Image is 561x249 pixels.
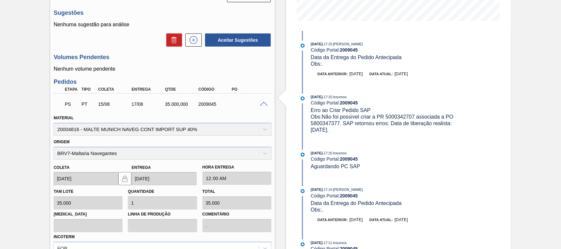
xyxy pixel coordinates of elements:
[394,71,408,76] span: [DATE]
[131,165,151,170] label: Entrega
[197,102,234,107] div: 2009045
[311,42,323,46] span: [DATE]
[311,151,323,155] span: [DATE]
[63,97,80,111] div: Aguardando PC SAP
[311,156,467,162] div: Código Portal:
[311,207,323,213] span: Obs: .
[311,107,371,113] span: Erro ao Criar Pedido SAP
[349,217,363,222] span: [DATE]
[130,87,167,92] div: Entrega
[54,10,271,16] h3: Sugestões
[311,95,323,99] span: [DATE]
[301,242,305,246] img: atual
[118,172,131,185] button: locked
[230,87,267,92] div: PO
[311,61,323,67] span: Obs: .
[301,44,305,48] img: atual
[202,33,271,47] div: Aceitar Sugestões
[369,218,393,222] span: Data atual:
[197,87,234,92] div: Código
[301,153,305,157] img: atual
[54,54,271,61] h3: Volumes Pendentes
[340,47,358,53] strong: 2009045
[54,165,69,170] label: Coleta
[128,189,154,194] label: Quantidade
[340,193,358,198] strong: 2009045
[54,189,73,194] label: Tam lote
[340,100,358,105] strong: 2009045
[323,241,332,245] span: - 17:11
[130,102,167,107] div: 17/08/2025
[163,87,200,92] div: Qtde
[63,87,80,92] div: Etapa
[323,151,332,155] span: - 17:15
[394,217,408,222] span: [DATE]
[332,241,347,245] span: : Insumos
[80,102,97,107] div: Pedido de Transferência
[311,188,323,192] span: [DATE]
[54,116,74,120] label: Material
[54,22,271,28] p: Nenhuma sugestão para análise
[332,151,347,155] span: : Insumos
[54,66,271,72] p: Nenhum volume pendente
[311,200,402,206] span: Data da Entrega do Pedido Antecipada
[349,71,363,76] span: [DATE]
[80,87,97,92] div: Tipo
[332,188,363,192] span: : [PERSON_NAME]
[317,218,348,222] span: Data anterior:
[54,172,118,185] input: dd/mm/yyyy
[97,102,134,107] div: 15/08/2025
[121,175,129,183] img: locked
[163,34,182,47] div: Excluir Sugestões
[311,114,455,133] span: Obs: Não foi possível criar a PR 5000342707 associada a PO 5800347377. SAP retornou erros: Data d...
[202,210,271,219] label: Comentário
[301,189,305,193] img: atual
[131,172,196,185] input: dd/mm/yyyy
[205,34,271,47] button: Aceitar Sugestões
[54,235,75,239] label: Incoterm
[332,95,347,99] span: : Insumos
[163,102,200,107] div: 35.000,000
[54,140,70,144] label: Origem
[182,34,202,47] div: Nova sugestão
[323,188,332,192] span: - 17:14
[311,47,467,53] div: Código Portal:
[54,210,123,219] label: [MEDICAL_DATA]
[332,42,363,46] span: : [PERSON_NAME]
[311,55,402,60] span: Data da Entrega do Pedido Antecipada
[311,164,360,169] span: Aguardando PC SAP
[202,189,215,194] label: Total
[311,241,323,245] span: [DATE]
[128,210,197,219] label: Linha de Produção
[323,95,332,99] span: - 17:15
[311,193,467,198] div: Código Portal:
[323,42,332,46] span: - 17:15
[369,72,393,76] span: Data atual:
[54,79,271,85] h3: Pedidos
[340,156,358,162] strong: 2009045
[65,102,79,107] p: PS
[311,100,467,105] div: Código Portal:
[317,72,348,76] span: Data anterior:
[301,97,305,101] img: atual
[202,163,271,172] label: Hora Entrega
[97,87,134,92] div: Coleta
